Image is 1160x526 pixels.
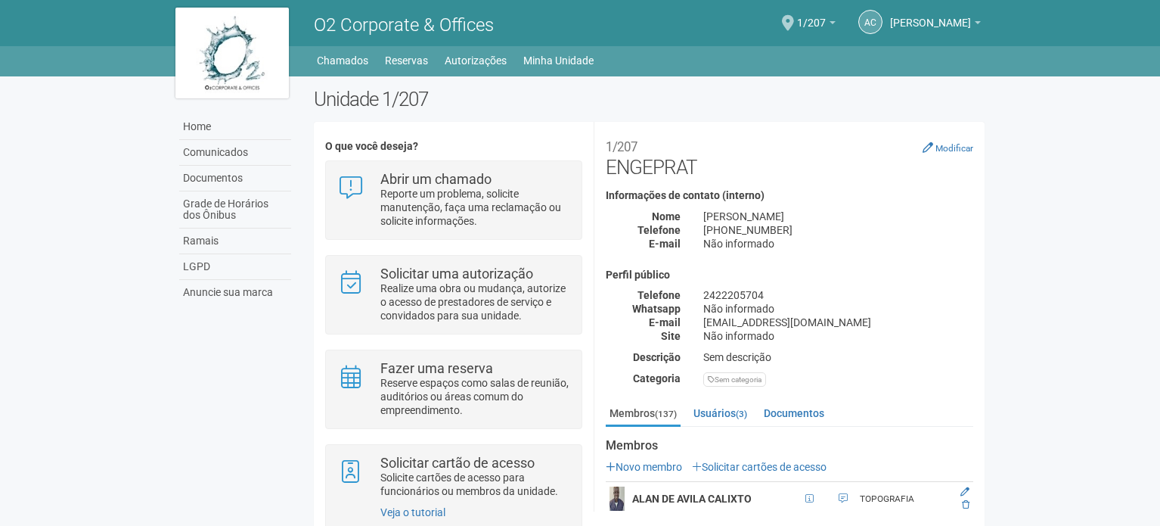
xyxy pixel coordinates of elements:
[692,288,985,302] div: 2422205704
[380,360,493,376] strong: Fazer uma reserva
[692,461,827,473] a: Solicitar cartões de acesso
[337,456,569,498] a: Solicitar cartão de acesso Solicite cartões de acesso para funcionários ou membros da unidade.
[760,402,828,425] a: Documentos
[703,372,766,387] div: Sem categoria
[337,362,569,417] a: Fazer uma reserva Reserve espaços como salas de reunião, auditórios ou áreas comum do empreendime...
[179,280,291,305] a: Anuncie sua marca
[692,302,985,316] div: Não informado
[380,266,533,282] strong: Solicitar uma autorização
[649,238,681,250] strong: E-mail
[637,289,681,301] strong: Telefone
[179,191,291,229] a: Grade de Horários dos Ônibus
[692,237,985,251] div: Não informado
[523,50,594,71] a: Minha Unidade
[923,142,973,154] a: Modificar
[314,14,494,36] span: O2 Corporate & Offices
[633,372,681,384] strong: Categoria
[179,140,291,166] a: Comunicados
[692,223,985,237] div: [PHONE_NUMBER]
[179,254,291,280] a: LGPD
[858,10,882,34] a: AC
[380,171,492,187] strong: Abrir um chamado
[380,282,570,322] p: Realize uma obra ou mudança, autorize o acesso de prestadores de serviço e convidados para sua un...
[962,500,969,510] a: Excluir membro
[860,493,953,506] div: TOPOGRAFIA
[655,409,677,419] small: (137)
[736,409,747,419] small: (3)
[797,2,826,29] span: 1/207
[692,350,985,364] div: Sem descrição
[380,187,570,228] p: Reporte um problema, solicite manutenção, faça uma reclamação ou solicite informações.
[385,50,428,71] a: Reservas
[179,166,291,191] a: Documentos
[606,402,681,427] a: Membros(137)
[179,114,291,140] a: Home
[692,316,985,329] div: [EMAIL_ADDRESS][DOMAIN_NAME]
[632,493,752,505] strong: ALAN DE AVILA CALIXTO
[606,439,973,453] strong: Membros
[380,506,445,518] a: Veja o tutorial
[890,2,971,29] span: Andréa Cunha
[606,461,682,473] a: Novo membro
[632,303,681,315] strong: Whatsapp
[380,376,570,417] p: Reserve espaços como salas de reunião, auditórios ou áreas comum do empreendimento.
[314,88,985,110] h2: Unidade 1/207
[380,455,535,471] strong: Solicitar cartão de acesso
[606,139,637,154] small: 1/207
[797,19,836,31] a: 1/207
[890,19,981,31] a: [PERSON_NAME]
[652,210,681,223] strong: Nome
[380,471,570,498] p: Solicite cartões de acesso para funcionários ou membros da unidade.
[606,133,973,179] h2: ENGEPRAT
[179,229,291,254] a: Ramais
[606,190,973,201] h4: Informações de contato (interno)
[445,50,507,71] a: Autorizações
[337,173,569,228] a: Abrir um chamado Reporte um problema, solicite manutenção, faça uma reclamação ou solicite inform...
[317,50,368,71] a: Chamados
[606,269,973,281] h4: Perfil público
[609,487,625,511] img: user.png
[325,141,582,152] h4: O que você deseja?
[175,8,289,98] img: logo.jpg
[935,143,973,154] small: Modificar
[690,402,751,425] a: Usuários(3)
[337,267,569,322] a: Solicitar uma autorização Realize uma obra ou mudança, autorize o acesso de prestadores de serviç...
[960,487,969,497] a: Editar membro
[692,329,985,343] div: Não informado
[649,316,681,328] strong: E-mail
[661,330,681,342] strong: Site
[633,351,681,363] strong: Descrição
[637,224,681,236] strong: Telefone
[692,210,985,223] div: [PERSON_NAME]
